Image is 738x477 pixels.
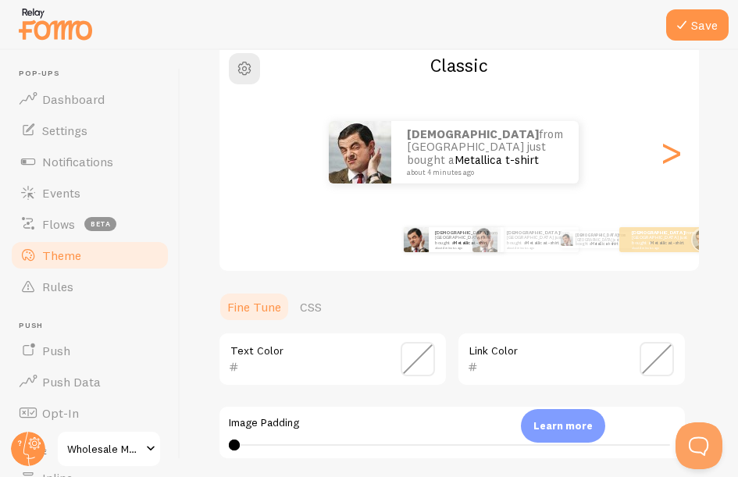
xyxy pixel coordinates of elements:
a: Fine Tune [218,291,291,322]
span: Push Data [42,374,101,390]
strong: [DEMOGRAPHIC_DATA] [576,233,619,237]
small: about 4 minutes ago [632,246,693,249]
small: about 4 minutes ago [507,246,571,249]
span: Settings [42,123,87,138]
span: Push [42,343,70,358]
p: from [GEOGRAPHIC_DATA] just bought a [632,230,694,249]
strong: [DEMOGRAPHIC_DATA] [632,230,685,236]
span: beta [84,217,116,231]
p: from [GEOGRAPHIC_DATA] just bought a [576,231,628,248]
strong: [DEMOGRAPHIC_DATA] [435,230,488,236]
p: from [GEOGRAPHIC_DATA] just bought a [407,128,563,176]
a: Settings [9,115,170,146]
strong: [DEMOGRAPHIC_DATA] [507,230,560,236]
a: Wholesale Markets [GEOGRAPHIC_DATA] [56,430,162,468]
a: Rules [9,271,170,302]
img: Fomo [693,228,715,251]
div: Learn more [521,409,605,443]
h2: Classic [219,53,699,77]
a: Metallica t-shirt [591,241,618,246]
small: about 4 minutes ago [407,169,558,176]
span: Notifications [42,154,113,169]
a: Events [9,177,170,208]
a: Theme [9,240,170,271]
span: Opt-In [42,405,79,421]
p: from [GEOGRAPHIC_DATA] just bought a [435,230,497,249]
img: Fomo [561,233,573,246]
div: Next slide [661,96,680,208]
span: Pop-ups [19,69,170,79]
a: Opt-In [9,397,170,429]
strong: [DEMOGRAPHIC_DATA] [407,126,539,141]
img: fomo-relay-logo-orange.svg [16,4,94,44]
span: Wholesale Markets [GEOGRAPHIC_DATA] [67,440,141,458]
a: CSS [291,291,331,322]
a: Dashboard [9,84,170,115]
span: Flows [42,216,75,232]
span: Theme [42,247,81,263]
img: Fomo [472,227,497,252]
span: Rules [42,279,73,294]
a: Metallica t-shirt [651,240,684,246]
iframe: Help Scout Beacon - Open [676,422,722,469]
a: Push Data [9,366,170,397]
a: Metallica t-shirt [526,240,559,246]
a: Notifications [9,146,170,177]
span: Dashboard [42,91,105,107]
a: Metallica t-shirt [454,240,487,246]
img: Fomo [329,121,391,183]
span: Events [42,185,80,201]
a: Flows beta [9,208,170,240]
span: Push [19,321,170,331]
p: from [GEOGRAPHIC_DATA] just bought a [507,230,572,249]
a: Metallica t-shirt [455,152,539,167]
a: Push [9,335,170,366]
small: about 4 minutes ago [435,246,496,249]
img: Fomo [404,227,429,252]
label: Image Padding [229,416,676,430]
p: Learn more [533,418,593,433]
